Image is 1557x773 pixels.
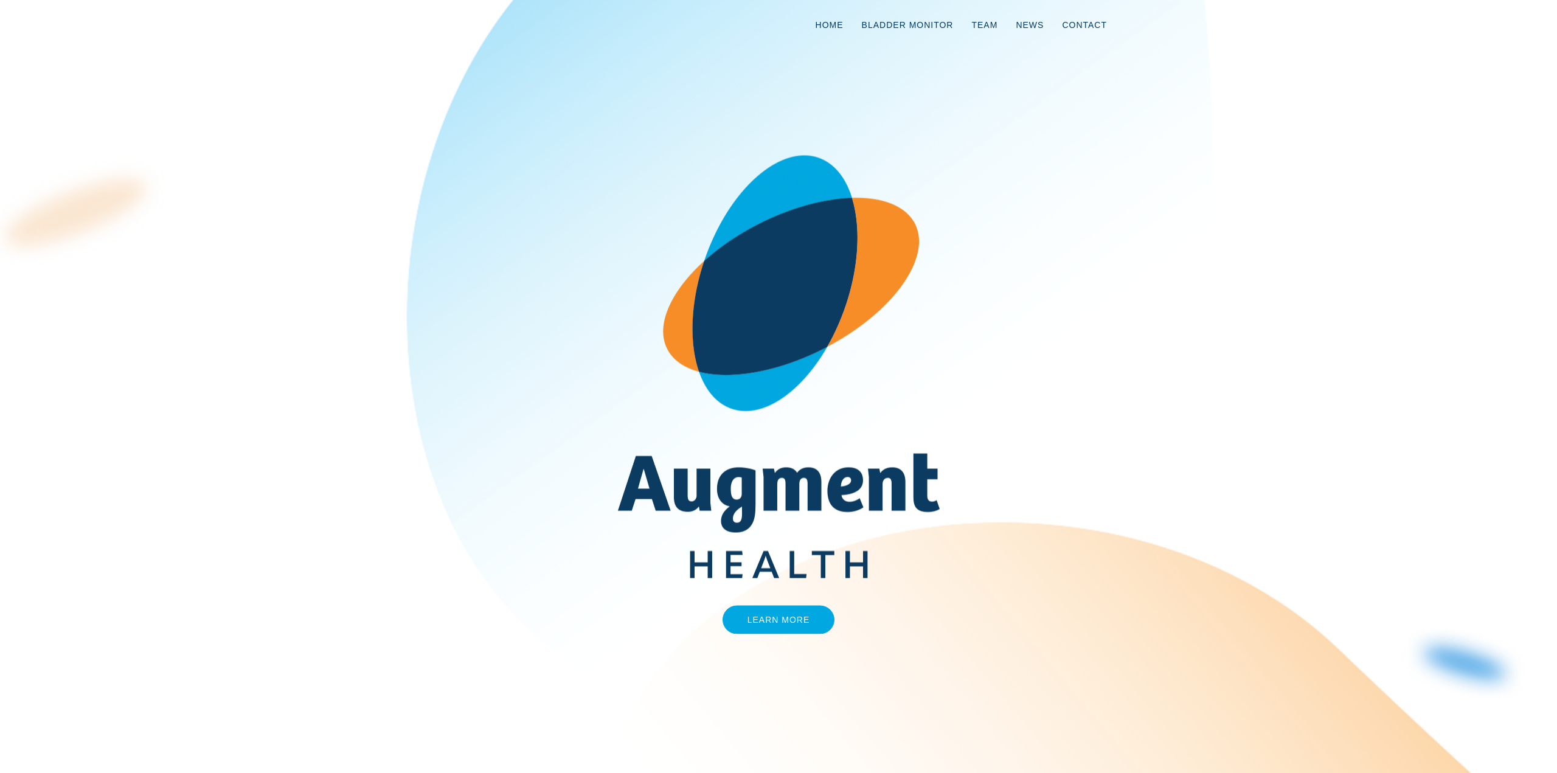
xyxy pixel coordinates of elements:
a: Contact [1053,5,1116,45]
a: Home [806,5,853,45]
a: Bladder Monitor [853,5,963,45]
img: AugmentHealth_FullColor_Transparent.png [609,155,949,578]
img: logo [441,20,490,32]
a: Team [962,5,1007,45]
a: Learn More [723,605,835,634]
a: News [1007,5,1053,45]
